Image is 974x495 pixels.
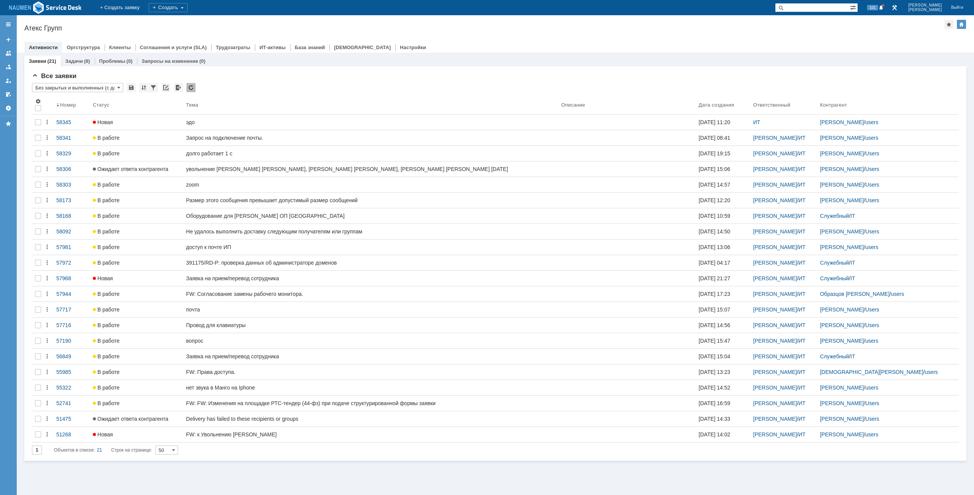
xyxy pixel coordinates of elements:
a: В работе [90,318,183,333]
div: 57981 [56,244,87,250]
span: Ожидает ответа контрагента [93,166,168,172]
a: В работе [90,130,183,145]
a: [DEMOGRAPHIC_DATA][PERSON_NAME] [820,369,923,375]
a: Служебный [820,213,849,219]
a: Users [865,150,879,156]
a: [DATE] 13:23 [695,364,750,380]
a: Запросы на изменение [142,58,198,64]
div: вопрос [186,338,555,344]
a: [PERSON_NAME] [820,416,864,422]
div: нет звука в Манго на Iphone [186,385,555,391]
a: [DATE] 12:20 [695,193,750,208]
a: Проблемы [99,58,126,64]
a: Новая [90,115,183,130]
a: 55322 [53,380,90,395]
a: 58341 [53,130,90,145]
a: 57968 [53,271,90,286]
div: Ответственный [753,102,791,108]
a: вопрос [183,333,558,348]
a: [DATE] 16:59 [695,396,750,411]
div: [DATE] 15:06 [699,166,730,172]
a: 57981 [53,240,90,255]
a: 57944 [53,286,90,302]
a: [PERSON_NAME] [820,322,864,328]
img: Ad3g3kIAYj9CAAAAAElFTkSuQmCC [9,1,82,14]
a: 58329 [53,146,90,161]
a: Users [865,228,879,235]
a: В работе [90,208,183,224]
a: 57972 [53,255,90,270]
div: 56849 [56,353,87,359]
span: В работе [93,182,119,188]
a: Новая [90,271,183,286]
a: [PERSON_NAME] [753,431,797,438]
span: Новая [93,431,113,438]
a: FW: Права доступа. [183,364,558,380]
div: [DATE] 19:15 [699,150,730,156]
th: Контрагент [817,95,959,115]
span: В работе [93,213,119,219]
a: [PERSON_NAME] [753,385,797,391]
div: Скопировать ссылку на список [161,83,170,92]
div: 51475 [56,416,87,422]
a: почта [183,302,558,317]
div: Не удалось выполнить доставку следующим получателям или группам [186,228,555,235]
a: [DATE] 08:41 [695,130,750,145]
a: Новая [90,427,183,442]
a: В работе [90,224,183,239]
a: В работе [90,396,183,411]
div: увольнение [PERSON_NAME] [PERSON_NAME], [PERSON_NAME] [PERSON_NAME], [PERSON_NAME] [PERSON_NAME] ... [186,166,555,172]
div: 391175/RD-P: проверка данных об администраторе доменов [186,260,555,266]
a: [DEMOGRAPHIC_DATA] [334,45,391,50]
a: Активности [29,45,57,50]
a: Образцов [PERSON_NAME] [820,291,890,297]
span: В работе [93,307,119,313]
div: эдо [186,119,555,125]
div: Добавить в избранное [944,20,953,29]
a: Оргструктура [67,45,100,50]
a: ИТ [799,244,806,250]
div: [DATE] 14:02 [699,431,730,438]
a: доступ к почте ИП [183,240,558,255]
a: В работе [90,255,183,270]
a: ИТ [799,353,806,359]
a: Настройки [2,102,14,114]
a: В работе [90,286,183,302]
a: users [891,291,904,297]
a: [PERSON_NAME] [753,275,797,281]
a: [PERSON_NAME] [753,353,797,359]
a: ИТ [799,291,806,297]
a: ИТ [799,197,806,203]
a: ИТ [799,416,806,422]
span: Новая [93,119,113,125]
a: Создать заявку [2,34,14,46]
div: 58303 [56,182,87,188]
div: [DATE] 14:50 [699,228,730,235]
a: ИТ [799,322,806,328]
th: Дата создания [695,95,750,115]
div: [DATE] 14:56 [699,322,730,328]
span: В работе [93,244,119,250]
a: [DATE] 04:17 [695,255,750,270]
a: Мои согласования [2,88,14,101]
a: users [865,338,878,344]
div: FW: Согласование замены рабочего монитора. [186,291,555,297]
a: Заявка на прием/перевод сотрудника [183,349,558,364]
a: [PERSON_NAME] [753,150,797,156]
a: [DATE] 14:57 [695,177,750,192]
div: [DATE] 13:23 [699,369,730,375]
div: 51268 [56,431,87,438]
a: В работе [90,177,183,192]
a: FW: Согласование замены рабочего монитора. [183,286,558,302]
a: ИТ [799,338,806,344]
span: В работе [93,197,119,203]
a: эдо [183,115,558,130]
a: Users [865,416,879,422]
a: [PERSON_NAME] [753,369,797,375]
a: ИТ [799,307,806,313]
a: Настройки [400,45,426,50]
a: Users [865,166,879,172]
a: Заявки [29,58,46,64]
a: [PERSON_NAME] [753,166,797,172]
a: [PERSON_NAME] [820,197,864,203]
